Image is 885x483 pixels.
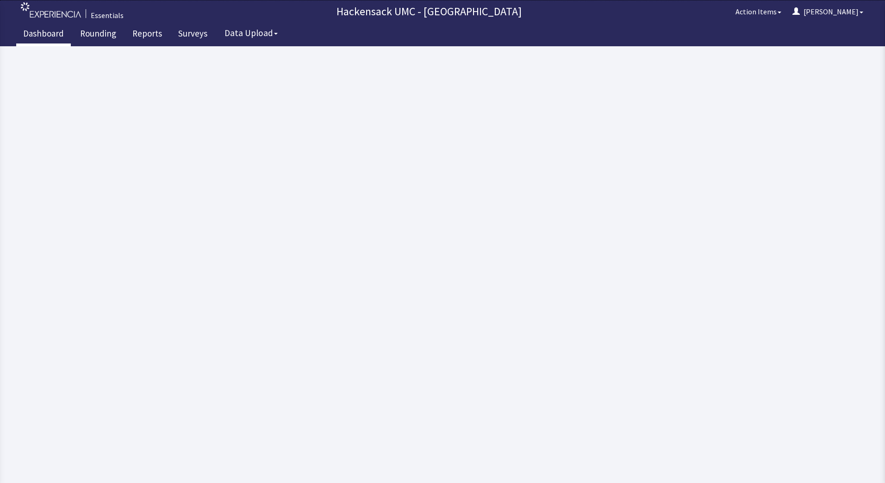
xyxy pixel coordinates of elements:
a: Surveys [171,23,214,46]
a: Dashboard [16,23,71,46]
p: Hackensack UMC - [GEOGRAPHIC_DATA] [128,4,730,19]
button: Action Items [730,2,787,21]
div: Essentials [91,10,124,21]
img: experiencia_logo.png [21,2,81,18]
button: Data Upload [219,25,283,42]
a: Rounding [73,23,123,46]
a: Reports [125,23,169,46]
button: [PERSON_NAME] [787,2,869,21]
